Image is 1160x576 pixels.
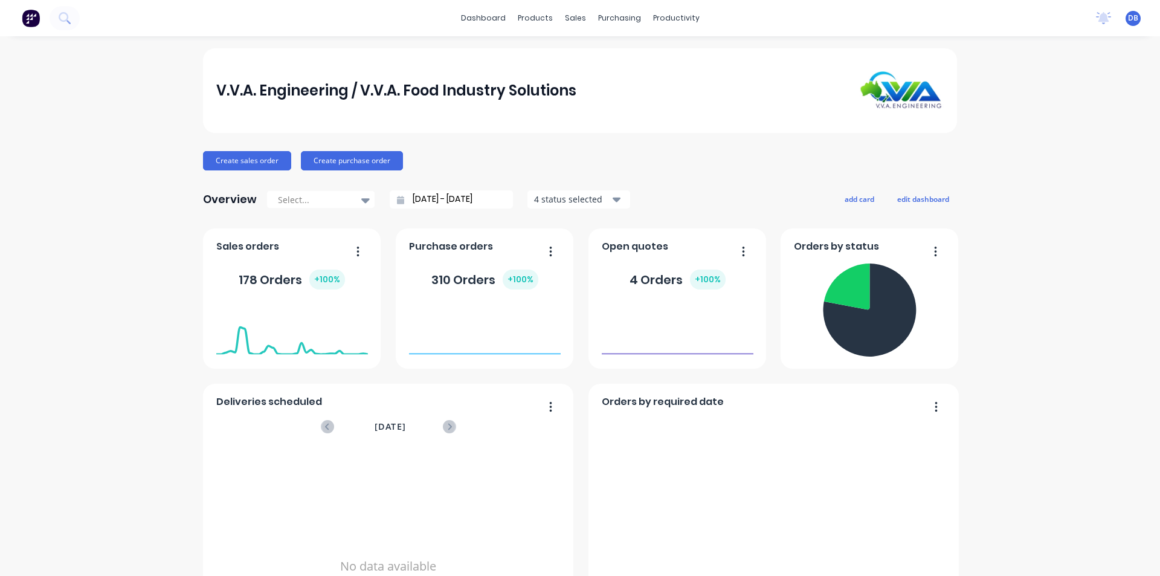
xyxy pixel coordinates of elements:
div: 178 Orders [239,270,345,290]
span: Purchase orders [409,239,493,254]
button: edit dashboard [889,191,957,207]
div: products [512,9,559,27]
button: add card [837,191,882,207]
div: + 100 % [309,270,345,290]
div: V.V.A. Engineering / V.V.A. Food Industry Solutions [216,79,576,103]
a: dashboard [455,9,512,27]
div: Overview [203,187,257,212]
button: Create sales order [203,151,291,170]
div: 4 Orders [630,270,726,290]
div: productivity [647,9,706,27]
button: Create purchase order [301,151,403,170]
span: DB [1128,13,1138,24]
div: sales [559,9,592,27]
span: Open quotes [602,239,668,254]
span: [DATE] [375,420,406,433]
div: + 100 % [690,270,726,290]
div: purchasing [592,9,647,27]
img: V.V.A. Engineering / V.V.A. Food Industry Solutions [859,71,944,109]
button: 4 status selected [527,190,630,209]
span: Sales orders [216,239,279,254]
div: + 100 % [503,270,538,290]
div: 4 status selected [534,193,610,205]
img: Factory [22,9,40,27]
div: 310 Orders [431,270,538,290]
span: Orders by status [794,239,879,254]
